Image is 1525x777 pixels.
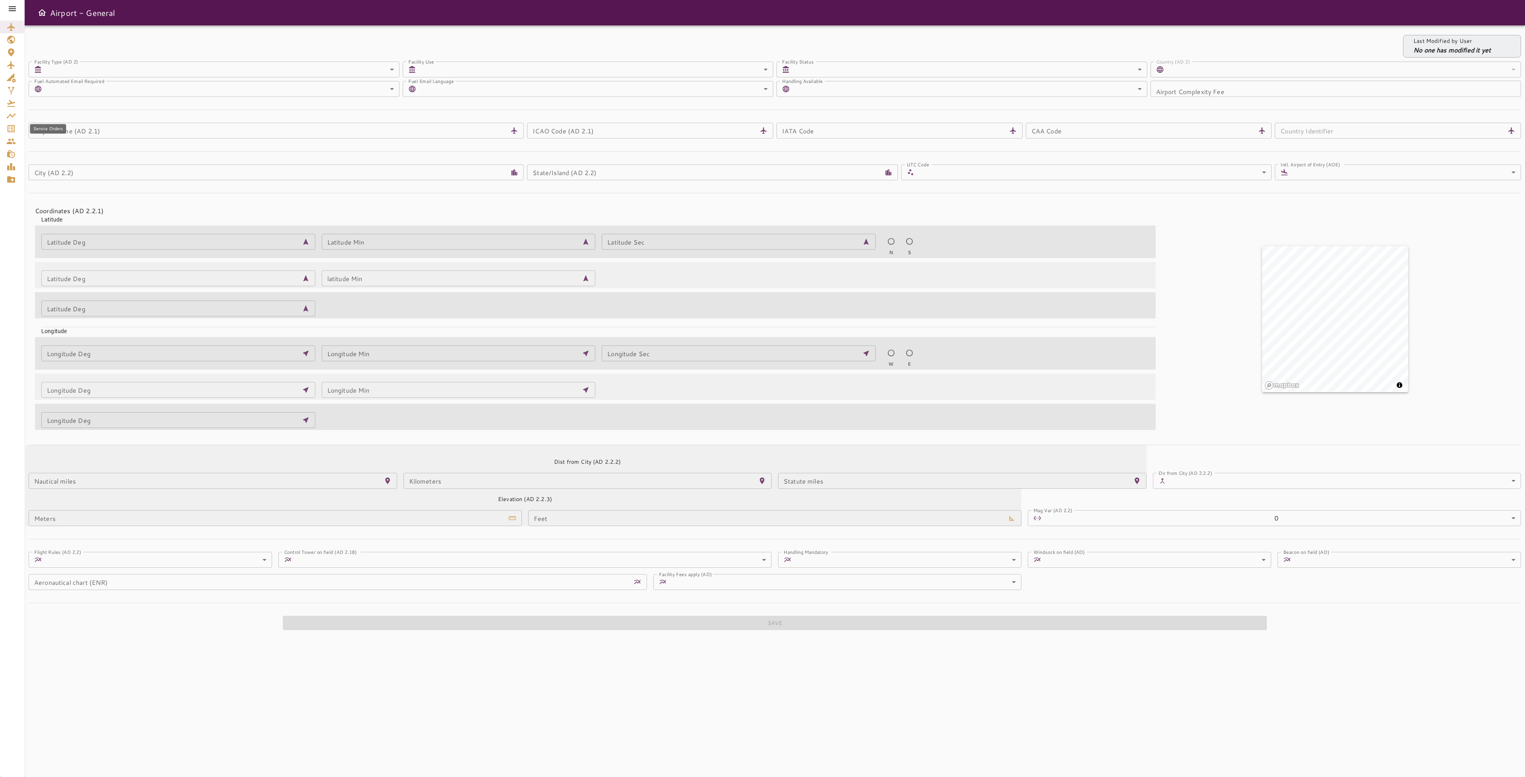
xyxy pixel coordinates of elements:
[1413,45,1491,55] p: No one has modified it yet
[1044,510,1521,526] div: 0
[34,58,78,65] label: Facility Type (AD 2)
[498,495,552,504] h6: Elevation (AD 2.2.3)
[907,161,929,168] label: UTC Code
[659,571,712,577] label: Facility Fees apply (AD)
[50,6,116,19] h6: Airport - General
[408,58,434,65] label: Facility Use
[30,124,66,134] div: Service Orders
[1156,58,1190,65] label: Country (AD 2)
[1264,381,1299,390] a: Mapbox logo
[782,77,823,84] label: Handling Available
[784,548,828,555] label: Handling Mandatory
[908,361,911,368] span: E
[1033,507,1073,513] label: Mag Var (AD 2.2)
[35,206,1149,216] h4: Coordinates (AD 2.2.1)
[1395,380,1404,390] button: Toggle attribution
[1291,164,1521,180] div: ​
[35,209,1156,224] div: Latitude
[908,249,911,256] span: S
[1262,246,1408,392] canvas: Map
[554,458,621,467] h6: Dist from City (AD 2.2.2)
[34,548,81,555] label: Flight Rules (AD 2.2)
[35,321,1156,335] div: Longitude
[1158,469,1212,476] label: Dir from City (AD 2.2.2)
[408,77,454,84] label: Fuel Email Language
[1280,161,1340,168] label: Intl. Airport of Entry (AOE)
[782,58,814,65] label: Facility Status
[284,548,357,555] label: Control Tower on field (AD 2.18)
[1413,37,1491,45] p: Last Modified by User
[34,77,104,84] label: Fuel Automated Email Required
[889,249,893,256] span: N
[34,5,50,21] button: Open drawer
[888,361,894,368] span: W
[1283,548,1329,555] label: Beacon on field (AD)
[1033,548,1085,555] label: Windsock on field (AD)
